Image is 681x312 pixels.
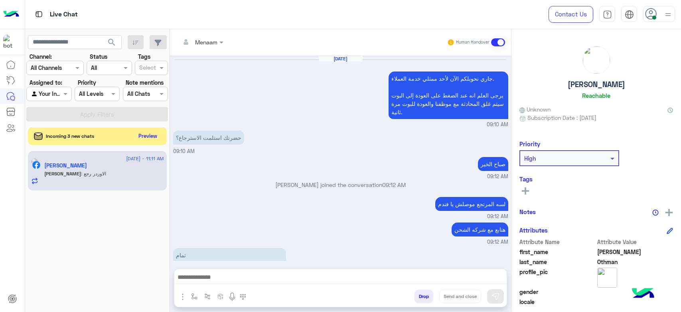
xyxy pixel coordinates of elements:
h6: Reachable [582,92,610,99]
span: Attribute Value [597,238,673,246]
p: 11/9/2025, 9:10 AM [173,131,244,145]
span: null [597,288,673,296]
span: Othman [597,258,673,266]
div: Select [138,63,156,74]
img: profile [663,10,673,20]
img: send message [492,292,499,300]
img: select flow [191,293,197,300]
a: tab [599,6,615,23]
label: Status [90,52,107,61]
img: picture [597,268,617,288]
button: search [102,35,122,52]
h6: Notes [519,208,536,215]
button: Send and close [439,290,481,303]
h5: Ahmed Othman [44,162,87,169]
img: add [665,209,673,216]
span: 09:10 AM [173,148,195,154]
h6: Priority [519,140,540,147]
button: Preview [135,130,161,142]
span: first_name [519,248,596,256]
p: 11/9/2025, 9:12 AM [478,157,508,171]
span: last_name [519,258,596,266]
span: الاوردر رجع [81,171,106,177]
h5: [PERSON_NAME] [568,80,625,89]
button: Apply Filters [26,107,168,121]
button: Trigger scenario [201,290,214,303]
p: 11/9/2025, 9:13 AM [173,248,286,270]
span: Incoming 3 new chats [46,133,94,140]
p: 11/9/2025, 9:12 AM [452,223,508,236]
label: Priority [78,78,96,87]
small: Human Handover [456,39,490,46]
label: Note mentions [126,78,164,87]
span: [PERSON_NAME] [44,171,81,177]
span: 09:10 AM [487,121,508,129]
h6: [DATE] [319,56,363,62]
a: Contact Us [549,6,593,23]
img: send voice note [227,292,237,302]
span: locale [519,298,596,306]
h6: Attributes [519,227,548,234]
img: Logo [3,6,19,23]
span: Ahmed [597,248,673,256]
img: Facebook [32,161,40,169]
span: profile_pic [519,268,596,286]
img: picture [31,158,38,165]
img: notes [652,209,659,216]
img: send attachment [178,292,188,302]
img: tab [34,9,44,19]
span: Subscription Date : [DATE] [527,113,596,122]
span: null [597,298,673,306]
img: create order [217,293,224,300]
label: Assigned to: [30,78,62,87]
span: search [107,38,116,47]
span: [DATE] - 11:11 AM [126,155,164,162]
img: 713415422032625 [3,35,18,49]
img: Trigger scenario [204,293,211,300]
img: picture [583,46,610,74]
span: Attribute Name [519,238,596,246]
span: 09:12 AM [382,181,406,188]
span: 09:12 AM [487,238,508,246]
label: Tags [138,52,150,61]
img: tab [603,10,612,19]
p: [PERSON_NAME] joined the conversation [173,181,508,189]
span: Unknown [519,105,551,113]
span: 09:12 AM [487,213,508,221]
img: tab [625,10,634,19]
p: 11/9/2025, 9:12 AM [435,197,508,211]
span: gender [519,288,596,296]
button: Drop [415,290,433,303]
p: Live Chat [50,9,78,20]
h6: Tags [519,175,673,183]
p: 11/9/2025, 9:10 AM [389,72,508,119]
button: select flow [188,290,201,303]
img: hulul-logo.png [629,280,657,308]
button: create order [214,290,227,303]
label: Channel: [30,52,52,61]
span: 09:12 AM [487,173,508,181]
img: make a call [240,294,246,300]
